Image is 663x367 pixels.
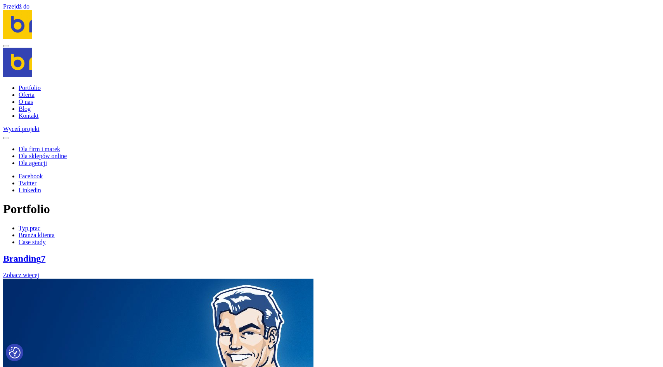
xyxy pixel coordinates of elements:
button: Navigation [3,45,9,47]
span: 7 [41,253,45,264]
a: Zobacz więcej [3,272,39,278]
a: Dla firm i marek [19,146,60,152]
a: Wyceń projekt [3,126,40,132]
a: Linkedin [19,187,41,193]
a: Przejdź do [3,3,29,10]
a: Facebook [19,173,43,179]
img: Revisit consent button [9,347,21,358]
a: Oferta [19,91,35,98]
img: Brandoo Group [3,10,32,39]
a: Portfolio [19,84,41,91]
a: Branża klienta [19,232,55,238]
a: Case study [19,239,46,245]
a: O nas [19,98,33,105]
a: Dla sklepów online [19,153,67,159]
a: Branding7 [3,253,45,264]
a: Dla agencji [19,160,47,166]
img: Brandoo Group [3,48,32,77]
button: Close [3,137,9,139]
a: Typ prac [19,225,40,231]
button: Preferencje co do zgód [9,347,21,358]
a: Twitter [19,180,36,186]
a: Blog [19,105,31,112]
h1: Portfolio [3,202,660,216]
a: Kontakt [19,112,39,119]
